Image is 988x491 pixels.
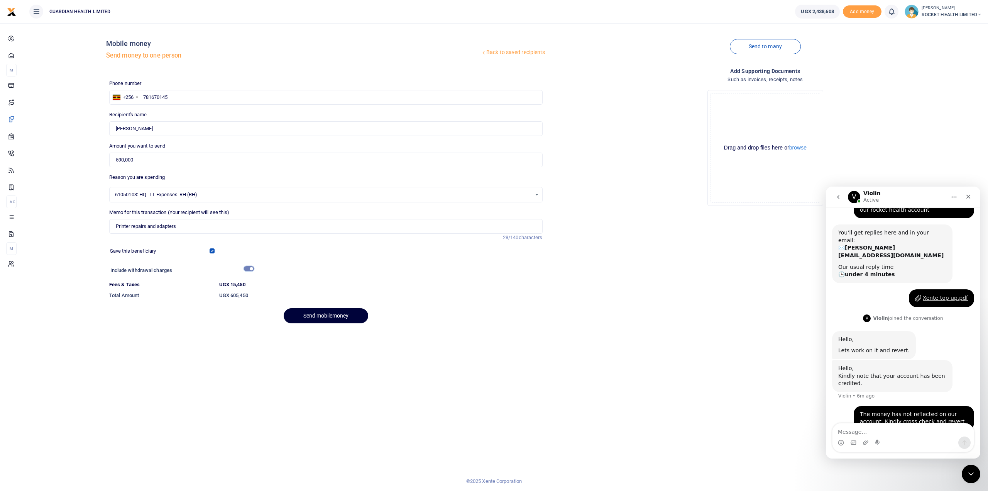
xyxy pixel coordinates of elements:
[109,209,230,216] label: Memo for this transaction (Your recipient will see this)
[284,308,368,323] button: Send mobilemoney
[110,247,156,255] label: Save this beneficiary
[219,292,543,299] h6: UGX 605,450
[962,465,980,483] iframe: Intercom live chat
[730,39,801,54] a: Send to many
[905,5,982,19] a: profile-user [PERSON_NAME] ROCKET HEALTH LIMITED
[922,5,982,12] small: [PERSON_NAME]
[922,11,982,18] span: ROCKET HEALTH LIMITED
[711,144,820,151] div: Drag and drop files here or
[109,292,213,299] h6: Total Amount
[792,5,843,19] li: Wallet ballance
[789,145,807,150] button: browse
[109,80,141,87] label: Phone number
[480,46,546,59] a: Back to saved recipients
[6,64,17,76] li: M
[109,111,147,119] label: Recipient's name
[109,90,543,105] input: Enter phone number
[123,93,134,101] div: +256
[106,39,480,48] h4: Mobile money
[549,75,982,84] h4: Such as invoices, receipts, notes
[109,173,165,181] label: Reason you are spending
[843,8,881,14] a: Add money
[519,234,543,240] span: characters
[6,195,17,208] li: Ac
[115,191,531,199] span: 61050103: HQ - IT Expenses-RH (RH)
[549,67,982,75] h4: Add supporting Documents
[109,153,543,167] input: UGX
[110,267,250,274] h6: Include withdrawal charges
[7,8,16,14] a: logo-small logo-large logo-large
[503,234,519,240] span: 28/140
[707,90,823,206] div: File Uploader
[46,8,113,15] span: GUARDIAN HEALTH LIMITED
[801,8,834,15] span: UGX 2,438,608
[219,281,245,289] label: UGX 15,450
[109,219,543,234] input: Enter extra information
[826,187,980,459] iframe: Intercom live chat
[106,52,480,59] h5: Send money to one person
[905,5,919,19] img: profile-user
[106,281,216,289] dt: Fees & Taxes
[6,242,17,255] li: M
[109,121,543,136] input: Loading name...
[795,5,839,19] a: UGX 2,438,608
[843,5,881,18] span: Add money
[7,7,16,17] img: logo-small
[110,90,140,104] div: Uganda: +256
[843,5,881,18] li: Toup your wallet
[109,142,165,150] label: Amount you want to send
